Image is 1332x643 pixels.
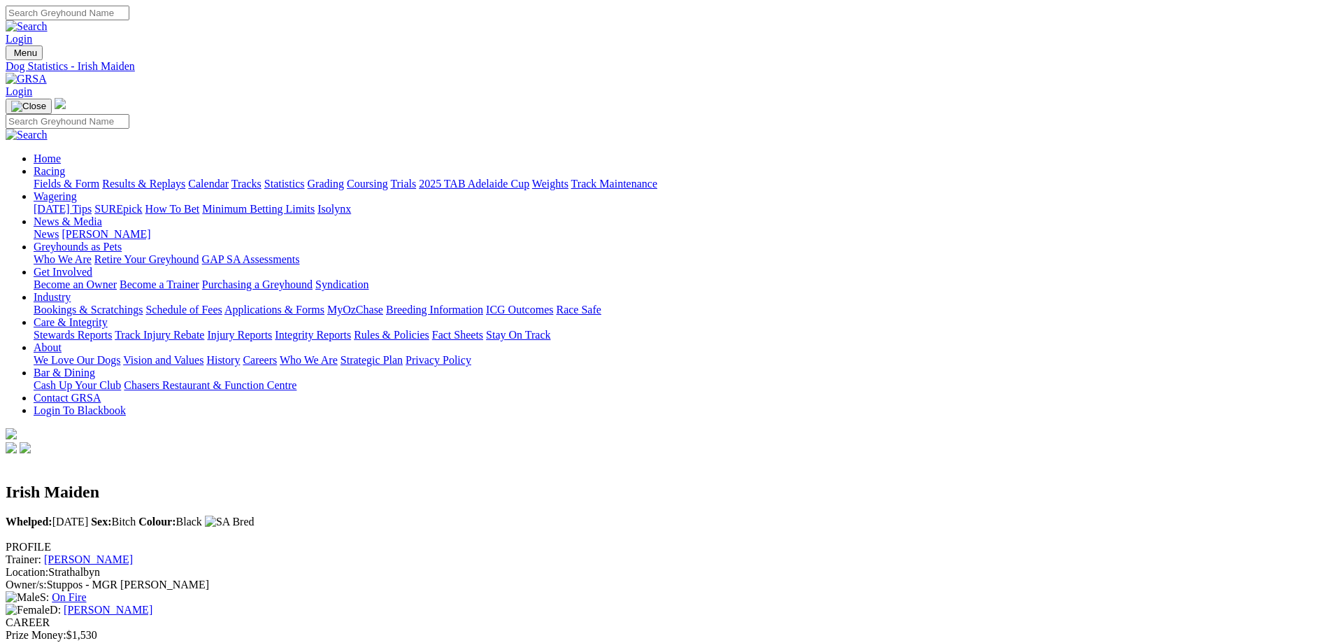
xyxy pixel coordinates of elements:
[6,129,48,141] img: Search
[6,579,47,591] span: Owner/s:
[6,33,32,45] a: Login
[6,6,129,20] input: Search
[264,178,305,190] a: Statistics
[6,516,52,528] b: Whelped:
[206,354,240,366] a: History
[6,553,41,565] span: Trainer:
[94,253,199,265] a: Retire Your Greyhound
[390,178,416,190] a: Trials
[6,591,40,604] img: Male
[34,278,1326,291] div: Get Involved
[317,203,351,215] a: Isolynx
[6,73,47,85] img: GRSA
[6,85,32,97] a: Login
[280,354,338,366] a: Who We Are
[94,203,142,215] a: SUREpick
[11,101,46,112] img: Close
[556,304,601,316] a: Race Safe
[34,329,112,341] a: Stewards Reports
[202,203,315,215] a: Minimum Betting Limits
[432,329,483,341] a: Fact Sheets
[6,629,66,641] span: Prize Money:
[205,516,255,528] img: SA Bred
[62,228,150,240] a: [PERSON_NAME]
[6,45,43,60] button: Toggle navigation
[34,379,1326,392] div: Bar & Dining
[6,99,52,114] button: Toggle navigation
[486,329,550,341] a: Stay On Track
[34,241,122,253] a: Greyhounds as Pets
[6,483,1326,502] h2: Irish Maiden
[6,114,129,129] input: Search
[224,304,324,316] a: Applications & Forms
[202,253,300,265] a: GAP SA Assessments
[34,291,71,303] a: Industry
[44,553,133,565] a: [PERSON_NAME]
[34,354,120,366] a: We Love Our Dogs
[115,329,204,341] a: Track Injury Rebate
[138,516,176,528] b: Colour:
[34,215,102,227] a: News & Media
[20,442,31,453] img: twitter.svg
[6,516,88,528] span: [DATE]
[6,442,17,453] img: facebook.svg
[6,566,48,578] span: Location:
[34,316,108,328] a: Care & Integrity
[354,329,429,341] a: Rules & Policies
[386,304,483,316] a: Breeding Information
[532,178,568,190] a: Weights
[6,60,1326,73] a: Dog Statistics - Irish Maiden
[6,428,17,439] img: logo-grsa-white.png
[14,48,37,58] span: Menu
[52,591,86,603] a: On Fire
[243,354,277,366] a: Careers
[419,178,529,190] a: 2025 TAB Adelaide Cup
[34,304,143,316] a: Bookings & Scratchings
[6,616,1326,629] div: CAREER
[34,228,1326,241] div: News & Media
[34,341,62,353] a: About
[34,178,1326,190] div: Racing
[202,278,313,290] a: Purchasing a Greyhound
[315,278,368,290] a: Syndication
[6,20,48,33] img: Search
[275,329,351,341] a: Integrity Reports
[34,354,1326,367] div: About
[571,178,657,190] a: Track Maintenance
[34,228,59,240] a: News
[34,153,61,164] a: Home
[406,354,471,366] a: Privacy Policy
[34,404,126,416] a: Login To Blackbook
[34,203,1326,215] div: Wagering
[91,516,111,528] b: Sex:
[124,379,296,391] a: Chasers Restaurant & Function Centre
[308,178,344,190] a: Grading
[231,178,262,190] a: Tracks
[34,304,1326,316] div: Industry
[6,604,50,616] img: Female
[34,379,121,391] a: Cash Up Your Club
[207,329,272,341] a: Injury Reports
[55,98,66,109] img: logo-grsa-white.png
[64,604,152,616] a: [PERSON_NAME]
[145,203,200,215] a: How To Bet
[34,203,92,215] a: [DATE] Tips
[34,165,65,177] a: Racing
[34,178,99,190] a: Fields & Form
[486,304,553,316] a: ICG Outcomes
[145,304,222,316] a: Schedule of Fees
[34,253,1326,266] div: Greyhounds as Pets
[91,516,136,528] span: Bitch
[34,367,95,379] a: Bar & Dining
[6,579,1326,591] div: Stuppos - MGR [PERSON_NAME]
[34,278,117,290] a: Become an Owner
[123,354,203,366] a: Vision and Values
[34,392,101,404] a: Contact GRSA
[6,604,61,616] span: D:
[6,566,1326,579] div: Strathalbyn
[34,253,92,265] a: Who We Are
[6,541,1326,553] div: PROFILE
[341,354,403,366] a: Strategic Plan
[347,178,388,190] a: Coursing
